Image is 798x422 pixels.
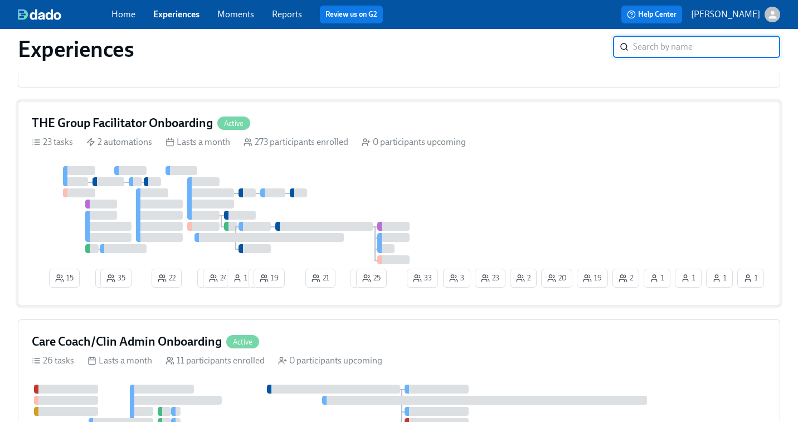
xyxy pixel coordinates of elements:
button: 2 [95,269,122,288]
a: Home [111,9,135,20]
div: 273 participants enrolled [244,136,348,148]
a: Review us on G2 [325,9,377,20]
a: dado [18,9,111,20]
span: 1 [650,273,664,284]
span: 1 [743,273,758,284]
span: 19 [260,273,279,284]
button: 25 [356,269,387,288]
div: 11 participants enrolled [166,355,265,367]
button: 19 [577,269,608,288]
span: 22 [158,273,176,284]
button: 35 [100,269,132,288]
button: 24 [203,269,233,288]
span: 15 [55,273,74,284]
span: 3 [449,273,464,284]
p: [PERSON_NAME] [691,8,760,21]
div: 2 automations [86,136,152,148]
h1: Experiences [18,36,134,62]
span: 24 [209,273,227,284]
button: Review us on G2 [320,6,383,23]
button: 1 [737,269,764,288]
div: 0 participants upcoming [362,136,466,148]
span: 25 [362,273,381,284]
span: 20 [547,273,566,284]
button: 1 [706,269,733,288]
button: 1 [249,269,275,288]
a: Reports [272,9,302,20]
button: 15 [49,269,80,288]
button: 19 [254,269,285,288]
button: [PERSON_NAME] [691,7,780,22]
a: Experiences [153,9,199,20]
span: 1 [233,273,247,284]
span: 1 [712,273,727,284]
button: Help Center [621,6,682,23]
button: 23 [475,269,505,288]
div: 26 tasks [32,355,74,367]
button: 20 [541,269,572,288]
button: 1 [675,269,702,288]
span: 19 [583,273,602,284]
div: Lasts a month [166,136,230,148]
span: Help Center [627,9,677,20]
div: 0 participants upcoming [278,355,382,367]
span: 23 [481,273,499,284]
button: 1 [351,269,377,288]
img: dado [18,9,61,20]
button: 3 [443,269,470,288]
div: 23 tasks [32,136,73,148]
a: THE Group Facilitator OnboardingActive23 tasks 2 automations Lasts a month 273 participants enrol... [18,101,780,306]
button: 22 [152,269,182,288]
span: 21 [312,273,329,284]
button: 33 [407,269,438,288]
h4: THE Group Facilitator Onboarding [32,115,213,132]
button: 21 [305,269,335,288]
span: 1 [681,273,695,284]
input: Search by name [633,36,780,58]
button: 2 [510,269,537,288]
button: 1 [197,269,224,288]
div: Lasts a month [87,355,152,367]
span: 2 [516,273,531,284]
span: 2 [619,273,633,284]
h4: Care Coach/Clin Admin Onboarding [32,333,222,350]
button: 2 [612,269,639,288]
button: 1 [644,269,670,288]
span: Active [217,119,250,128]
span: 33 [413,273,432,284]
a: Moments [217,9,254,20]
span: 35 [106,273,125,284]
span: Active [226,338,259,346]
button: 1 [227,269,254,288]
